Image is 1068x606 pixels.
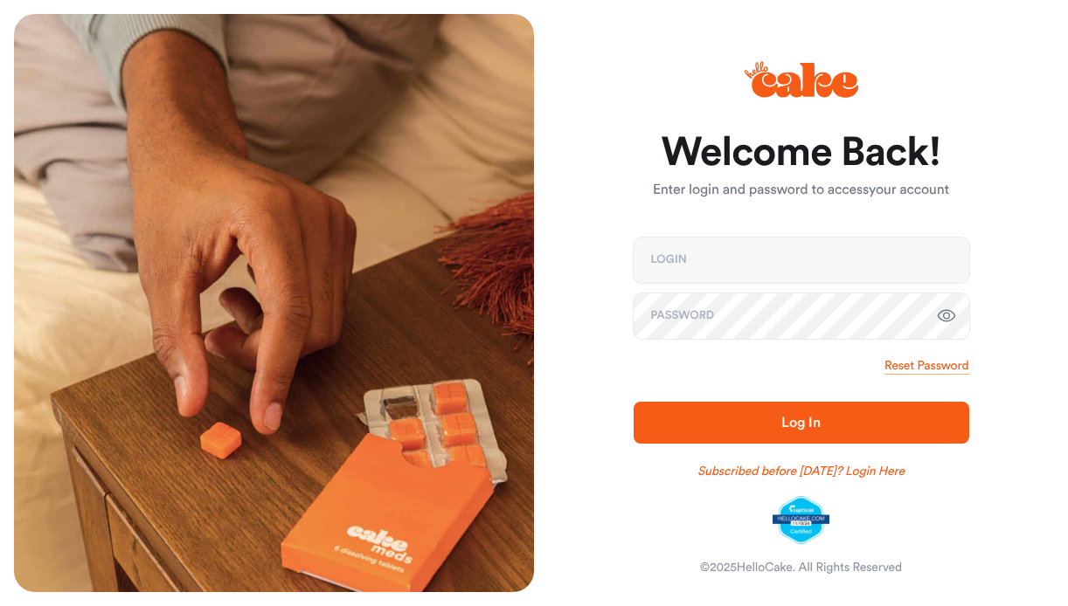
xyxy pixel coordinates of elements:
[700,559,902,576] div: © 2025 HelloCake. All Rights Reserved
[697,463,905,480] a: Subscribed before [DATE]? Login Here
[773,496,829,545] img: legit-script-certified.png
[634,132,969,174] h1: Welcome Back!
[634,180,969,201] p: Enter login and password to access your account
[884,357,968,375] a: Reset Password
[634,402,969,444] button: Log In
[781,416,820,430] span: Log In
